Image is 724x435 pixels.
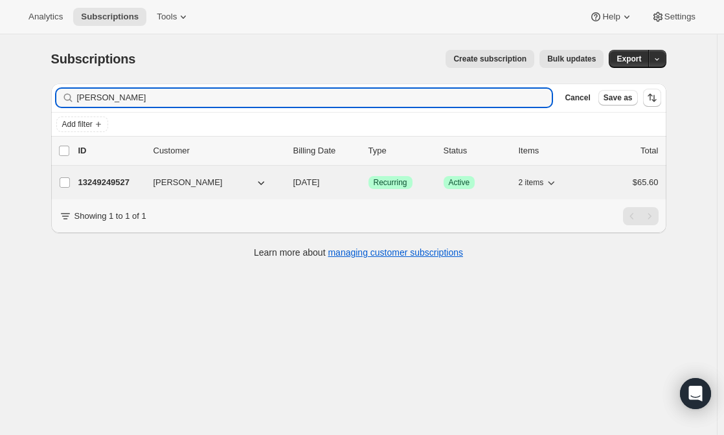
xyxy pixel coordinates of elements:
[21,8,71,26] button: Analytics
[293,177,320,187] span: [DATE]
[62,119,93,129] span: Add filter
[644,8,703,26] button: Settings
[617,54,641,64] span: Export
[153,176,223,189] span: [PERSON_NAME]
[609,50,649,68] button: Export
[664,12,696,22] span: Settings
[77,89,552,107] input: Filter subscribers
[146,172,275,193] button: [PERSON_NAME]
[293,144,358,157] p: Billing Date
[51,52,136,66] span: Subscriptions
[78,173,659,192] div: 13249249527[PERSON_NAME][DATE]SuccessRecurringSuccessActive2 items$65.60
[598,90,638,106] button: Save as
[254,246,463,259] p: Learn more about
[539,50,604,68] button: Bulk updates
[602,12,620,22] span: Help
[328,247,463,258] a: managing customer subscriptions
[640,144,658,157] p: Total
[643,89,661,107] button: Sort the results
[565,93,590,103] span: Cancel
[149,8,198,26] button: Tools
[446,50,534,68] button: Create subscription
[74,210,146,223] p: Showing 1 to 1 of 1
[368,144,433,157] div: Type
[73,8,146,26] button: Subscriptions
[449,177,470,188] span: Active
[78,144,143,157] p: ID
[153,144,283,157] p: Customer
[444,144,508,157] p: Status
[519,144,583,157] div: Items
[519,173,558,192] button: 2 items
[582,8,640,26] button: Help
[680,378,711,409] div: Open Intercom Messenger
[28,12,63,22] span: Analytics
[374,177,407,188] span: Recurring
[519,177,544,188] span: 2 items
[623,207,659,225] nav: Pagination
[157,12,177,22] span: Tools
[81,12,139,22] span: Subscriptions
[604,93,633,103] span: Save as
[547,54,596,64] span: Bulk updates
[78,144,659,157] div: IDCustomerBilling DateTypeStatusItemsTotal
[633,177,659,187] span: $65.60
[453,54,526,64] span: Create subscription
[560,90,595,106] button: Cancel
[56,117,108,132] button: Add filter
[78,176,143,189] p: 13249249527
